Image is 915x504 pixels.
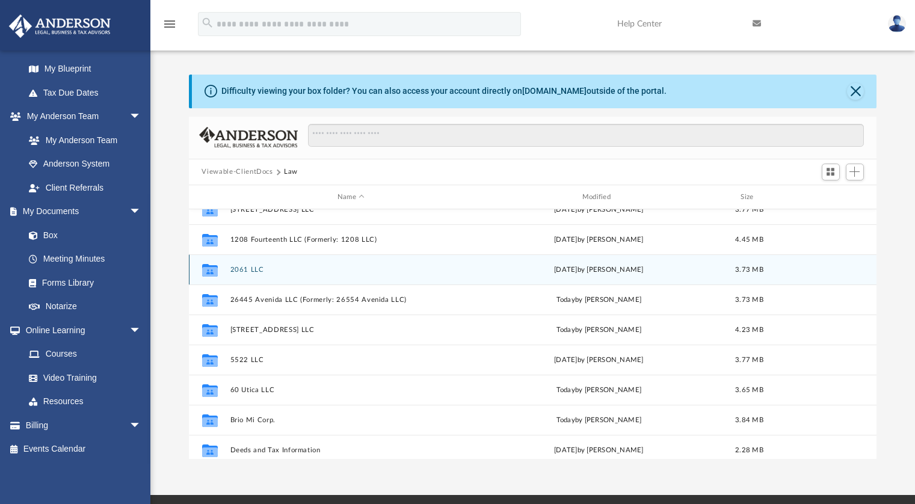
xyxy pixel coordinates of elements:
[17,128,147,152] a: My Anderson Team
[17,271,147,295] a: Forms Library
[129,200,153,224] span: arrow_drop_down
[129,105,153,129] span: arrow_drop_down
[17,176,153,200] a: Client Referrals
[17,223,147,247] a: Box
[230,386,472,394] button: 60 Utica LLC
[8,200,153,224] a: My Documentsarrow_drop_down
[477,192,719,203] div: Modified
[735,266,763,273] span: 3.73 MB
[478,204,720,215] div: [DATE] by [PERSON_NAME]
[478,295,720,306] div: by [PERSON_NAME]
[202,167,273,177] button: Viewable-ClientDocs
[478,355,720,366] div: [DATE] by [PERSON_NAME]
[478,415,720,426] div: by [PERSON_NAME]
[8,437,159,461] a: Events Calendar
[189,209,877,459] div: grid
[221,85,667,97] div: Difficulty viewing your box folder? You can also access your account directly on outside of the p...
[162,23,177,31] a: menu
[201,16,214,29] i: search
[735,417,763,423] span: 3.84 MB
[725,192,773,203] div: Size
[230,236,472,244] button: 1208 Fourteenth LLC (Formerly: 1208 LLC)
[822,164,840,180] button: Switch to Grid View
[478,445,720,456] div: [DATE] by [PERSON_NAME]
[735,327,763,333] span: 4.23 MB
[735,206,763,213] span: 3.77 MB
[735,297,763,303] span: 3.73 MB
[556,297,575,303] span: today
[17,57,153,81] a: My Blueprint
[778,192,863,203] div: id
[478,265,720,275] div: by [PERSON_NAME]
[735,357,763,363] span: 3.77 MB
[17,81,159,105] a: Tax Due Dates
[230,416,472,424] button: Brio Mi Corp.
[17,342,153,366] a: Courses
[194,192,224,203] div: id
[478,325,720,336] div: by [PERSON_NAME]
[478,385,720,396] div: by [PERSON_NAME]
[17,390,153,414] a: Resources
[735,387,763,393] span: 3.65 MB
[554,236,578,243] span: [DATE]
[554,266,578,273] span: [DATE]
[478,235,720,245] div: by [PERSON_NAME]
[888,15,906,32] img: User Pic
[230,266,472,274] button: 2061 LLC
[129,413,153,438] span: arrow_drop_down
[230,446,472,454] button: Deeds and Tax Information
[556,327,575,333] span: today
[522,86,587,96] a: [DOMAIN_NAME]
[17,295,153,319] a: Notarize
[129,318,153,343] span: arrow_drop_down
[17,366,147,390] a: Video Training
[229,192,472,203] div: Name
[230,206,472,214] button: [STREET_ADDRESS] LLC
[556,387,575,393] span: today
[5,14,114,38] img: Anderson Advisors Platinum Portal
[162,17,177,31] i: menu
[17,152,153,176] a: Anderson System
[8,105,153,129] a: My Anderson Teamarrow_drop_down
[556,417,575,423] span: today
[308,124,863,147] input: Search files and folders
[846,164,864,180] button: Add
[8,318,153,342] a: Online Learningarrow_drop_down
[735,236,763,243] span: 4.45 MB
[230,356,472,364] button: 5522 LLC
[735,447,763,453] span: 2.28 MB
[847,83,864,100] button: Close
[284,167,298,177] button: Law
[230,326,472,334] button: [STREET_ADDRESS] LLC
[8,413,159,437] a: Billingarrow_drop_down
[230,296,472,304] button: 26445 Avenida LLC (Formerly: 26554 Avenida LLC)
[17,247,153,271] a: Meeting Minutes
